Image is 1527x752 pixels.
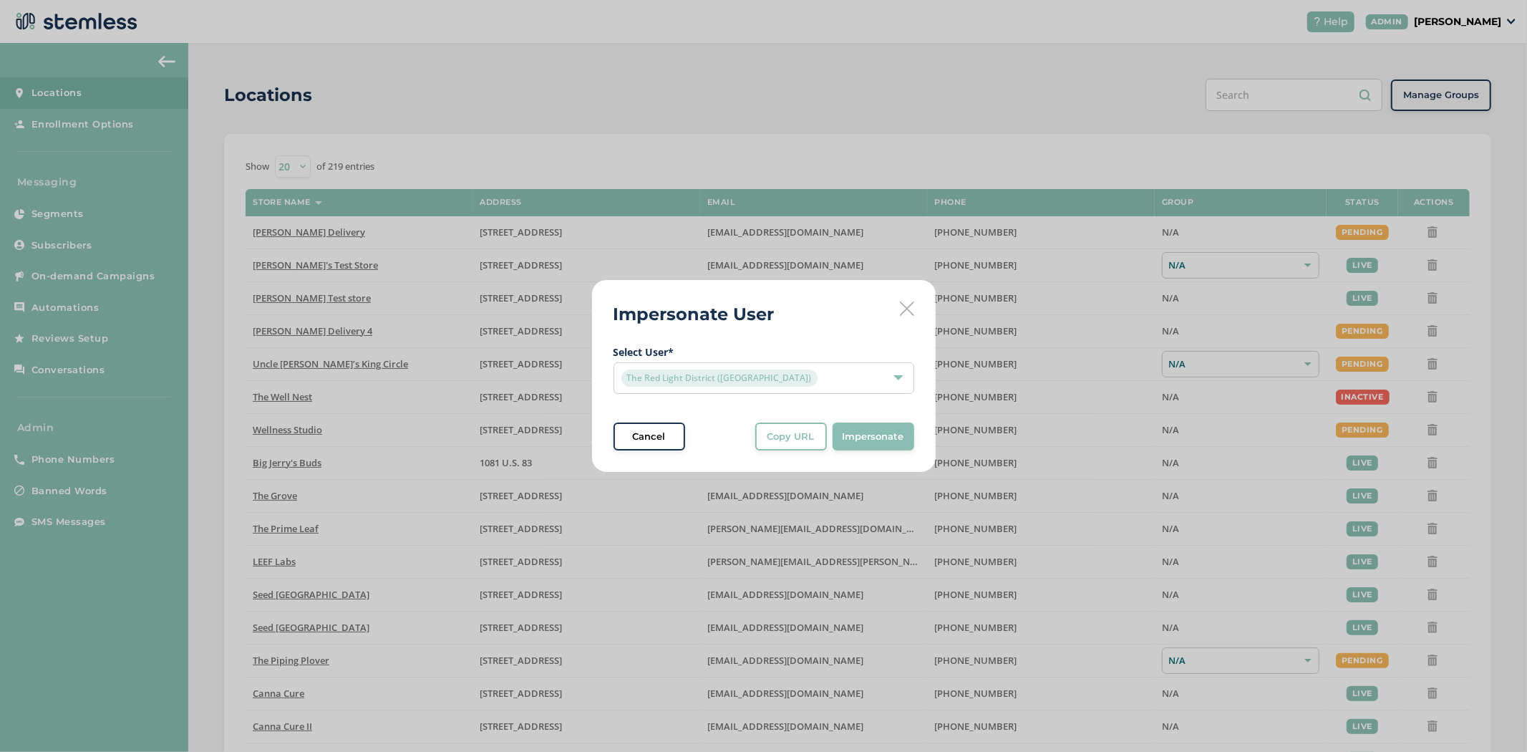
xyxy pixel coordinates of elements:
[614,302,775,327] h2: Impersonate User
[833,423,914,451] button: Impersonate
[633,430,666,444] span: Cancel
[614,344,914,360] label: Select User
[755,423,827,451] button: Copy URL
[621,370,818,387] span: The Red Light District ([GEOGRAPHIC_DATA])
[1455,683,1527,752] iframe: Chat Widget
[767,430,815,444] span: Copy URL
[843,430,904,444] span: Impersonate
[614,423,685,451] button: Cancel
